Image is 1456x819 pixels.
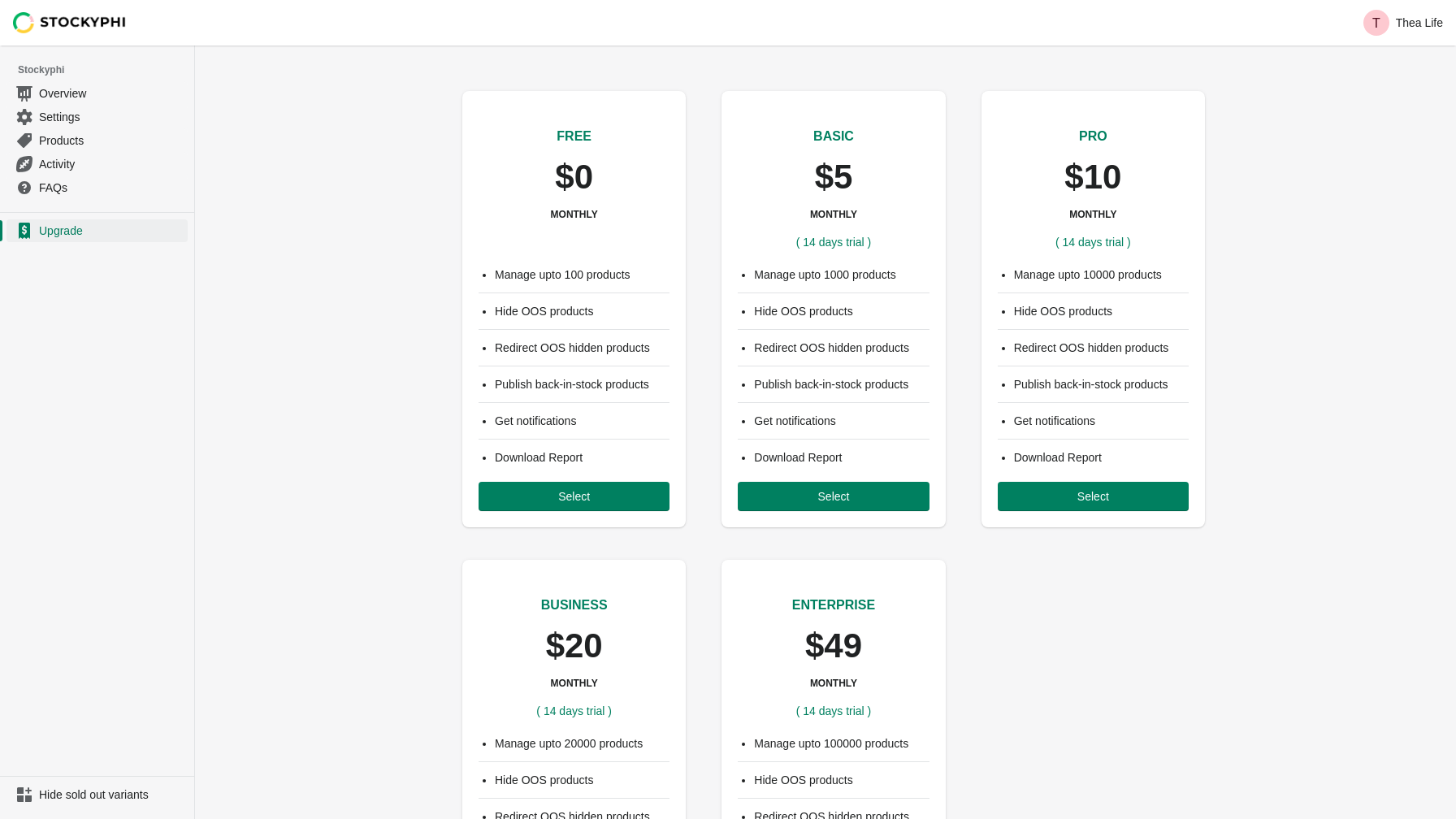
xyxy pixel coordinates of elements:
li: Manage upto 100000 products [754,735,929,752]
li: Get notifications [754,413,929,429]
li: Hide OOS products [754,303,929,319]
span: ( 14 days trial ) [536,704,612,717]
h3: MONTHLY [810,208,857,221]
span: Hide sold out variants [39,786,184,803]
p: Thea Life [1396,16,1443,29]
li: Hide OOS products [495,303,669,319]
text: T [1372,16,1380,30]
li: Download Report [495,449,669,466]
li: Publish back-in-stock products [495,376,669,392]
span: PRO [1079,129,1107,143]
li: Redirect OOS hidden products [495,340,669,356]
button: Select [998,482,1189,511]
span: ( 14 days trial ) [1055,236,1131,249]
li: Get notifications [1014,413,1189,429]
a: Products [6,128,188,152]
li: Manage upto 100 products [495,266,669,283]
h3: MONTHLY [551,677,598,690]
li: Hide OOS products [495,772,669,788]
img: Stockyphi [13,12,127,33]
span: Overview [39,85,184,102]
li: Download Report [1014,449,1189,466]
li: Redirect OOS hidden products [754,340,929,356]
span: Stockyphi [18,62,194,78]
span: Select [558,490,590,503]
li: Redirect OOS hidden products [1014,340,1189,356]
li: Publish back-in-stock products [1014,376,1189,392]
span: BUSINESS [541,598,608,612]
h3: MONTHLY [551,208,598,221]
li: Hide OOS products [1014,303,1189,319]
p: $10 [1064,159,1121,195]
button: Select [479,482,669,511]
li: Download Report [754,449,929,466]
h3: MONTHLY [1069,208,1116,221]
button: Select [738,482,929,511]
li: Hide OOS products [754,772,929,788]
span: Settings [39,109,184,125]
a: Overview [6,81,188,105]
span: ENTERPRISE [792,598,875,612]
span: Select [818,490,850,503]
span: ( 14 days trial ) [796,236,872,249]
span: ( 14 days trial ) [796,704,872,717]
a: FAQs [6,175,188,199]
li: Get notifications [495,413,669,429]
p: $5 [815,159,853,195]
a: Activity [6,152,188,175]
button: Avatar with initials TThea Life [1357,6,1449,39]
li: Publish back-in-stock products [754,376,929,392]
p: $49 [805,628,862,664]
span: Select [1077,490,1109,503]
span: FAQs [39,180,184,196]
li: Manage upto 10000 products [1014,266,1189,283]
a: Upgrade [6,219,188,242]
a: Settings [6,105,188,128]
p: $20 [546,628,603,664]
h3: MONTHLY [810,677,857,690]
span: Activity [39,156,184,172]
span: Avatar with initials T [1363,10,1389,36]
p: $0 [555,159,593,195]
span: Products [39,132,184,149]
span: BASIC [813,129,854,143]
li: Manage upto 20000 products [495,735,669,752]
span: Upgrade [39,223,184,239]
span: FREE [557,129,591,143]
li: Manage upto 1000 products [754,266,929,283]
a: Hide sold out variants [6,783,188,806]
